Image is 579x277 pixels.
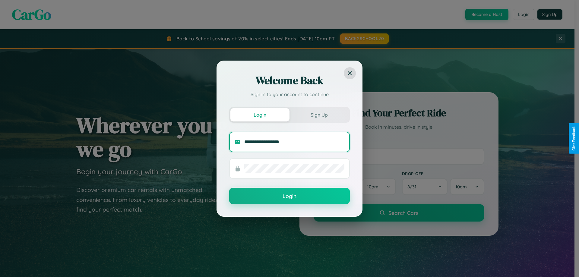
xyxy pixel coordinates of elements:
[289,108,349,121] button: Sign Up
[230,108,289,121] button: Login
[229,188,350,204] button: Login
[229,91,350,98] p: Sign in to your account to continue
[572,126,576,151] div: Give Feedback
[229,73,350,88] h2: Welcome Back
